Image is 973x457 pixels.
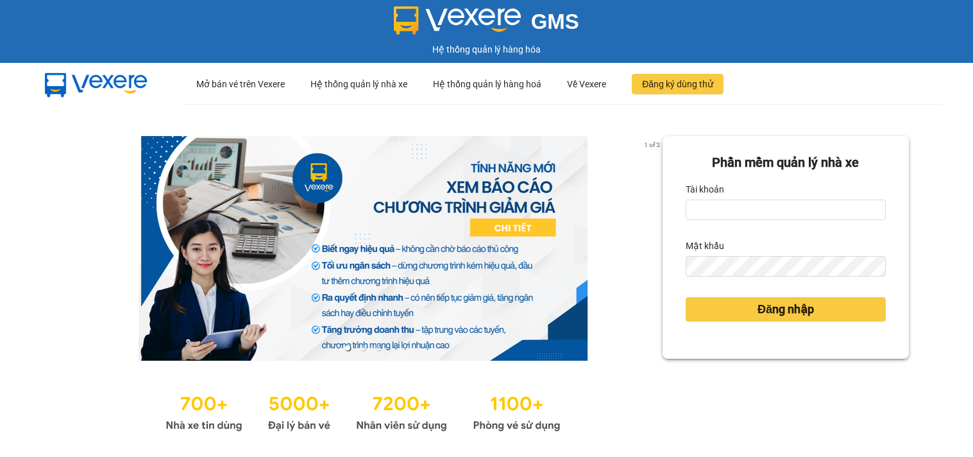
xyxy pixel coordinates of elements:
[686,297,886,322] button: Đăng nhập
[686,179,724,200] label: Tài khoản
[196,64,285,105] div: Mở bán vé trên Vexere
[531,10,579,33] span: GMS
[394,6,521,35] img: logo 2
[642,77,713,91] span: Đăng ký dùng thử
[433,64,541,105] div: Hệ thống quản lý hàng hoá
[376,345,381,350] li: slide item 3
[32,63,160,105] img: mbUUG5Q.png
[686,153,886,173] div: Phần mềm quản lý nhà xe
[757,300,814,318] span: Đăng nhập
[645,136,663,361] button: next slide / item
[686,236,724,256] label: Mật khẩu
[632,74,723,94] button: Đăng ký dùng thử
[345,345,350,350] li: slide item 1
[360,345,366,350] li: slide item 2
[567,64,606,105] div: Về Vexere
[394,19,579,30] a: GMS
[310,64,407,105] div: Hệ thống quản lý nhà xe
[165,386,561,435] img: Statistics.png
[686,200,886,220] input: Tài khoản
[640,136,663,153] p: 1 of 3
[64,136,82,361] button: previous slide / item
[686,256,886,277] input: Mật khẩu
[3,42,970,56] div: Hệ thống quản lý hàng hóa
